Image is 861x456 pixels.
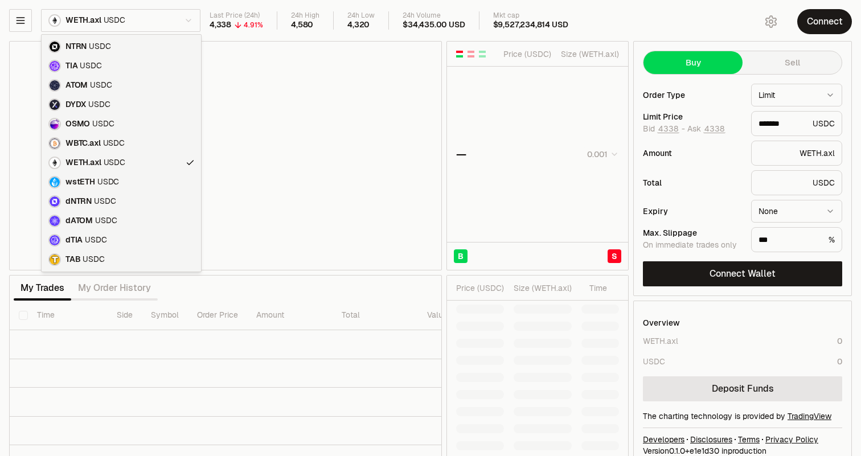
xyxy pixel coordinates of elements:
[94,196,116,207] span: USDC
[65,177,95,187] span: wstETH
[65,158,101,168] span: WETH.axl
[65,100,86,110] span: DYDX
[50,216,60,226] img: dATOM Logo
[90,80,112,91] span: USDC
[65,235,83,245] span: dTIA
[89,42,110,52] span: USDC
[95,216,117,226] span: USDC
[65,196,92,207] span: dNTRN
[65,216,93,226] span: dATOM
[103,138,125,149] span: USDC
[104,158,125,168] span: USDC
[50,196,60,207] img: dNTRN Logo
[50,61,60,71] img: TIA Logo
[50,119,60,129] img: OSMO Logo
[65,119,90,129] span: OSMO
[88,100,110,110] span: USDC
[85,235,106,245] span: USDC
[65,254,80,265] span: TAB
[50,254,60,265] img: TAB Logo
[65,138,101,149] span: WBTC.axl
[80,61,101,71] span: USDC
[50,177,60,187] img: wstETH Logo
[50,100,60,110] img: DYDX Logo
[83,254,104,265] span: USDC
[92,119,114,129] span: USDC
[50,138,60,149] img: WBTC.axl Logo
[65,80,88,91] span: ATOM
[65,42,87,52] span: NTRN
[97,177,119,187] span: USDC
[50,80,60,91] img: ATOM Logo
[50,235,60,245] img: dTIA Logo
[65,61,77,71] span: TIA
[50,158,60,168] img: WETH.axl Logo
[50,42,60,52] img: NTRN Logo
